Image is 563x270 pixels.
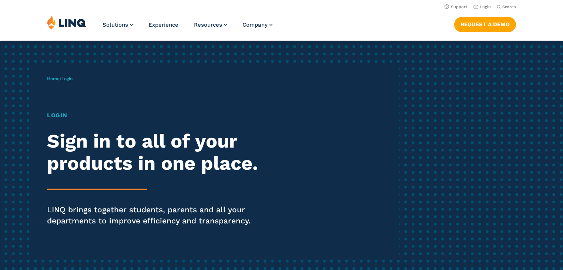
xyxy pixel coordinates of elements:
a: Request a Demo [454,17,516,32]
a: Home [47,76,60,81]
span: Company [242,21,268,28]
a: Support [445,4,468,9]
span: / [47,76,73,81]
img: LINQ | K‑12 Software [47,16,86,30]
span: Resources [194,21,222,28]
span: Search [502,4,516,9]
h1: Login [47,111,264,120]
nav: Primary Navigation [103,16,272,40]
span: Login [61,76,73,81]
a: Login [473,4,491,9]
a: Resources [194,21,227,28]
span: Solutions [103,21,128,28]
button: Open Search Bar [497,4,516,10]
h2: Sign in to all of your products in one place. [47,130,264,175]
p: LINQ brings together students, parents and all your departments to improve efficiency and transpa... [47,204,264,226]
a: Experience [148,21,178,28]
a: Solutions [103,21,133,28]
nav: Button Navigation [454,16,516,32]
a: Company [242,21,272,28]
